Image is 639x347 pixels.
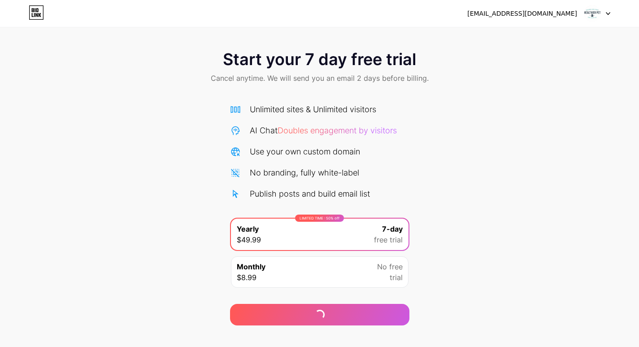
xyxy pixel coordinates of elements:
span: Monthly [237,261,265,272]
span: trial [390,272,403,283]
span: Doubles engagement by visitors [278,126,397,135]
span: Yearly [237,224,259,234]
span: $8.99 [237,272,256,283]
span: Start your 7 day free trial [223,50,416,68]
span: No free [377,261,403,272]
div: [EMAIL_ADDRESS][DOMAIN_NAME] [467,9,577,18]
div: Use your own custom domain [250,145,360,158]
span: 7-day [382,224,403,234]
div: AI Chat [250,124,397,136]
div: No branding, fully white-label [250,167,359,179]
span: $49.99 [237,234,261,245]
div: Publish posts and build email list [250,188,370,200]
span: free trial [374,234,403,245]
span: Cancel anytime. We will send you an email 2 days before billing. [211,73,429,83]
img: healthierpet [584,5,601,22]
div: Unlimited sites & Unlimited visitors [250,103,376,115]
div: LIMITED TIME : 50% off [295,215,344,222]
